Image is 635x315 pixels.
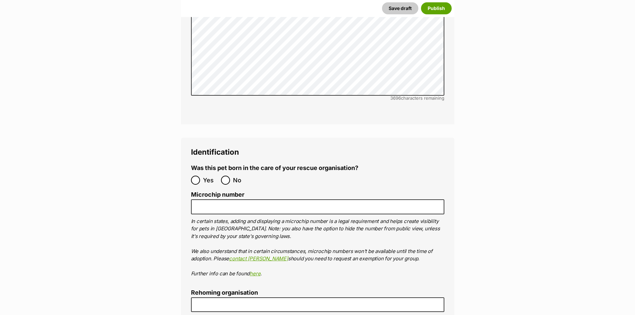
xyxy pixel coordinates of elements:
[191,218,444,278] p: In certain states, adding and displaying a microchip number is a legal requirement and helps crea...
[191,191,444,198] label: Microchip number
[421,2,452,14] button: Publish
[250,270,260,277] a: here
[233,176,248,185] span: No
[191,147,239,156] span: Identification
[229,255,288,262] a: contact [PERSON_NAME]
[191,289,444,296] label: Rehoming organisation
[382,2,418,14] button: Save draft
[191,165,358,172] label: Was this pet born in the care of your rescue organisation?
[390,95,401,101] span: 3696
[191,96,444,101] div: characters remaining
[203,176,218,185] span: Yes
